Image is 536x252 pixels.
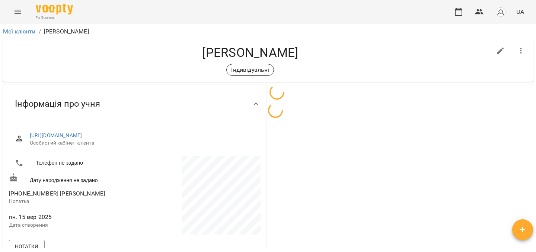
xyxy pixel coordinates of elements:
[30,132,82,138] a: [URL][DOMAIN_NAME]
[30,139,255,147] span: Особистий кабінет клієнта
[516,8,524,16] span: UA
[44,27,89,36] p: [PERSON_NAME]
[36,15,73,20] span: For Business
[9,213,133,222] span: пн, 15 вер 2025
[15,98,100,110] span: Інформація про учня
[3,27,533,36] nav: breadcrumb
[9,45,492,60] h4: [PERSON_NAME]
[9,190,105,197] span: [PHONE_NUMBER] [PERSON_NAME]
[9,222,133,229] p: Дата створення
[9,198,133,205] p: Нотатка
[231,65,269,74] p: Індивідуальні
[9,156,133,171] li: Телефон не задано
[226,64,274,76] div: Індивідуальні
[3,85,267,123] div: Інформація про учня
[39,27,41,36] li: /
[9,3,27,21] button: Menu
[36,4,73,14] img: Voopty Logo
[3,28,36,35] a: Мої клієнти
[15,242,39,251] span: Нотатки
[7,172,135,185] div: Дату народження не задано
[513,5,527,19] button: UA
[495,7,506,17] img: avatar_s.png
